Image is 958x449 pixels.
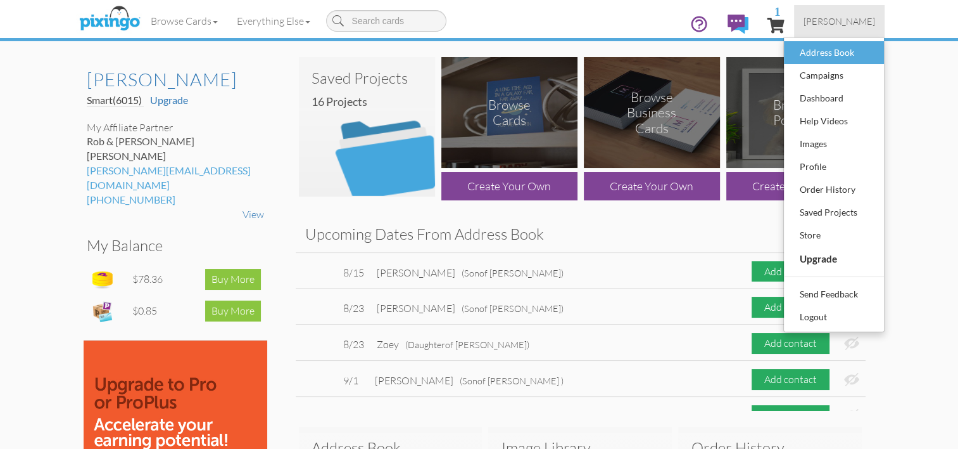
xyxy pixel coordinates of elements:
div: Address Book [797,43,871,62]
a: Smart(6015) [87,94,144,107]
span: of [PERSON_NAME]) [399,339,529,350]
div: Upgrade [797,249,871,269]
div: My Affiliate Partner [87,120,264,135]
a: Logout [784,306,884,329]
a: Upgrade [150,94,188,106]
a: [PERSON_NAME] [794,5,885,37]
div: Help Videos [797,112,871,131]
td: $0.85 [129,296,179,327]
span: [PERSON_NAME] [377,266,564,279]
div: Browse Business Cards [617,89,686,136]
h3: Upcoming Dates From Address Book [305,226,856,242]
a: Profile [784,155,884,178]
div: Store [797,226,871,245]
span: (Daughter [405,339,445,350]
div: Saved Projects [797,203,871,222]
span: [PERSON_NAME] [87,150,166,162]
div: Buy More [205,269,261,290]
span: (6015) [113,94,142,106]
img: eye-ban.svg [844,409,859,422]
h3: My Balance [87,237,255,254]
div: Dashboard [797,89,871,108]
td: $78.36 [129,264,179,296]
h3: Saved Projects [312,70,422,86]
span: [PERSON_NAME] [375,410,584,423]
a: Campaigns [784,64,884,87]
a: View [243,208,264,221]
div: Add contact [752,333,829,354]
div: [PHONE_NUMBER] [87,193,264,207]
a: Everything Else [227,5,320,37]
div: Images [797,134,871,153]
img: eye-ban.svg [844,373,859,386]
div: Order History [797,180,871,199]
a: Saved Projects [784,201,884,224]
span: (Son [462,303,479,314]
a: Browse Cards [141,5,227,37]
span: of [PERSON_NAME]) [455,268,564,278]
a: Upgrade [784,247,884,271]
div: Browse Posters [760,97,828,129]
div: 9/2 [343,410,362,424]
div: Add contact [752,261,829,282]
div: [PERSON_NAME][EMAIL_ADDRESS][DOMAIN_NAME] [87,164,264,193]
span: of [PERSON_NAME] ) [453,375,564,386]
span: of [PERSON_NAME]) [455,303,564,314]
span: [PERSON_NAME] [375,374,564,387]
span: Smart [87,94,142,106]
img: browse-cards.png [441,57,577,168]
a: Order History [784,178,884,201]
div: Logout [797,308,871,327]
span: (Son [460,375,477,386]
img: saved-projects2.png [299,57,435,197]
div: Add contact [752,369,829,390]
img: eye-ban.svg [844,337,859,350]
span: Zoey [377,338,529,351]
div: Add contact [752,405,829,426]
span: 1 [774,5,781,17]
input: Search cards [326,10,446,32]
div: 8/23 [343,337,364,352]
div: Browse Cards [475,97,543,129]
span: [PERSON_NAME] [377,302,564,315]
div: Create Your Own [584,172,720,200]
img: points-icon.png [90,267,115,292]
a: [PERSON_NAME] [87,70,264,90]
div: 9/1 [343,374,362,388]
div: Rob & [PERSON_NAME] [87,134,264,164]
a: Dashboard [784,87,884,110]
div: Create Your Own [726,172,862,200]
div: 8/23 [343,301,364,316]
div: Send Feedback [797,285,871,304]
a: Address Book [784,41,884,64]
h4: 16 Projects [312,96,432,108]
a: Images [784,133,884,155]
div: Create Your Own [441,172,577,200]
img: comments.svg [728,15,748,34]
img: expense-icon.png [90,299,115,324]
span: [PERSON_NAME] [804,16,875,27]
a: Help Videos [784,110,884,133]
a: 1 [767,5,785,43]
div: Buy More [205,301,261,322]
a: Store [784,224,884,247]
img: pixingo logo [76,3,143,35]
img: browse-business-cards.png [584,57,720,168]
h2: [PERSON_NAME] [87,70,251,90]
div: Profile [797,157,871,176]
img: browse-posters.png [726,57,862,168]
div: Add contact [752,297,829,318]
div: Campaigns [797,66,871,85]
span: (Son [462,268,479,278]
a: Send Feedback [784,283,884,306]
div: 8/15 [343,266,364,280]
